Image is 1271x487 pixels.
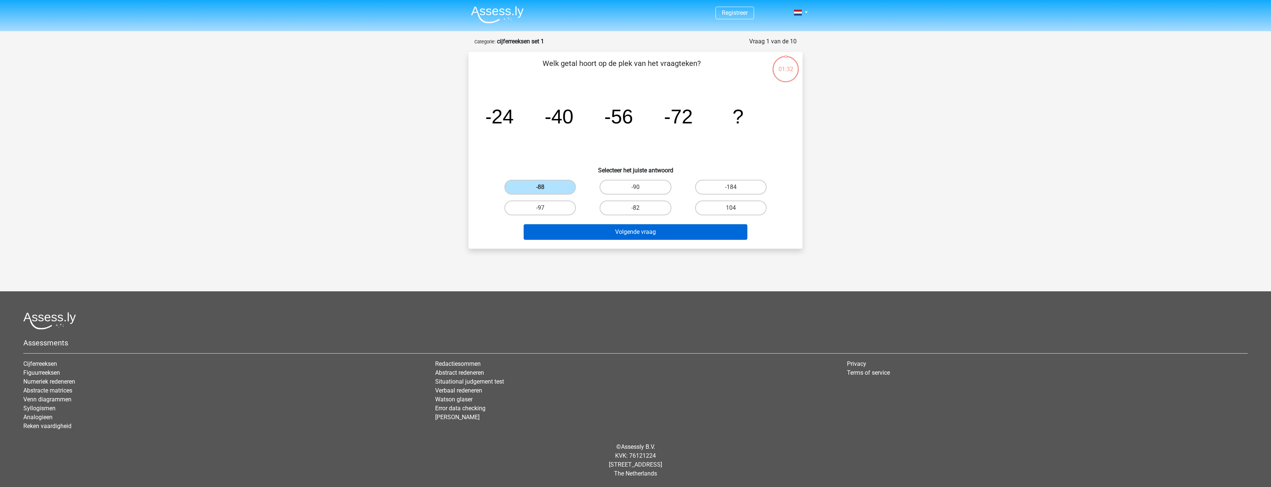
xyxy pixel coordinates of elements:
tspan: -72 [664,105,693,127]
tspan: -24 [485,105,514,127]
tspan: -56 [604,105,633,127]
a: Numeriek redeneren [23,378,75,385]
label: -97 [504,201,576,215]
label: -82 [600,201,671,215]
a: Reken vaardigheid [23,423,71,430]
p: Welk getal hoort op de plek van het vraagteken? [480,58,763,80]
button: Volgende vraag [524,224,748,240]
div: © KVK: 76121224 [STREET_ADDRESS] The Netherlands [18,437,1253,484]
a: [PERSON_NAME] [435,414,480,421]
a: Analogieen [23,414,53,421]
div: 01:32 [772,55,800,74]
a: Abstracte matrices [23,387,72,394]
label: -88 [504,180,576,195]
a: Error data checking [435,405,486,412]
h6: Selecteer het juiste antwoord [480,161,791,174]
tspan: ? [733,105,744,127]
div: Vraag 1 van de 10 [749,37,797,46]
a: Venn diagrammen [23,396,71,403]
a: Situational judgement test [435,378,504,385]
a: Registreer [722,9,748,16]
a: Watson glaser [435,396,473,403]
h5: Assessments [23,338,1248,347]
img: Assessly [471,6,524,23]
img: Assessly logo [23,312,76,329]
a: Syllogismen [23,405,56,412]
label: 104 [695,201,767,215]
a: Figuurreeksen [23,369,60,376]
a: Redactiesommen [435,360,481,367]
a: Cijferreeksen [23,360,57,367]
a: Privacy [847,360,866,367]
label: -90 [600,180,671,195]
a: Assessly B.V. [621,443,655,450]
strong: cijferreeksen set 1 [497,38,544,45]
label: -184 [695,180,767,195]
a: Verbaal redeneren [435,387,482,394]
a: Terms of service [847,369,890,376]
tspan: -40 [545,105,574,127]
small: Categorie: [474,39,496,44]
a: Abstract redeneren [435,369,484,376]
